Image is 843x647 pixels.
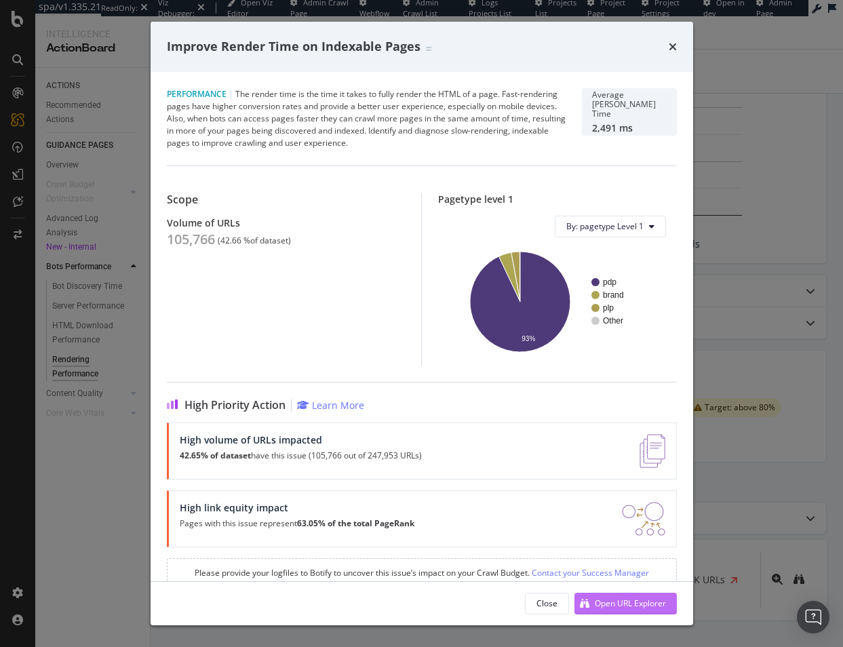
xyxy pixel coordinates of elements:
[640,434,665,468] img: e5DMFwAAAABJRU5ErkJggg==
[426,47,431,51] img: Equal
[449,248,666,355] svg: A chart.
[167,88,566,149] div: The render time is the time it takes to fully render the HTML of a page. Fast-rendering pages hav...
[797,601,829,633] div: Open Intercom Messenger
[229,88,233,100] span: |
[180,450,251,461] strong: 42.65% of dataset
[603,316,623,326] text: Other
[180,434,422,446] div: High volume of URLs impacted
[595,597,666,609] div: Open URL Explorer
[180,502,414,513] div: High link equity impact
[622,502,665,536] img: DDxVyA23.png
[167,38,420,54] span: Improve Render Time on Indexable Pages
[167,193,405,206] div: Scope
[592,122,667,134] div: 2,491 ms
[592,90,667,119] div: Average [PERSON_NAME] Time
[167,231,215,248] div: 105,766
[312,399,364,412] div: Learn More
[438,193,677,205] div: Pagetype level 1
[522,335,535,342] text: 93%
[603,303,614,313] text: plp
[180,519,414,528] p: Pages with this issue represent
[297,399,364,412] a: Learn More
[218,236,291,246] div: ( 42.66 % of dataset )
[167,558,677,587] div: Please provide your logfiles to Botify to uncover this issue’s impact on your Crawl Budget.
[603,290,624,300] text: brand
[530,567,649,579] a: Contact your Success Manager
[603,277,616,287] text: pdp
[525,593,569,614] button: Close
[555,216,666,237] button: By: pagetype Level 1
[574,593,677,614] button: Open URL Explorer
[167,217,405,229] div: Volume of URLs
[151,22,693,625] div: modal
[669,38,677,56] div: times
[180,451,422,460] p: have this issue (105,766 out of 247,953 URLs)
[184,399,286,412] span: High Priority Action
[566,220,644,232] span: By: pagetype Level 1
[167,88,227,100] span: Performance
[536,597,557,609] div: Close
[297,517,414,529] strong: 63.05% of the total PageRank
